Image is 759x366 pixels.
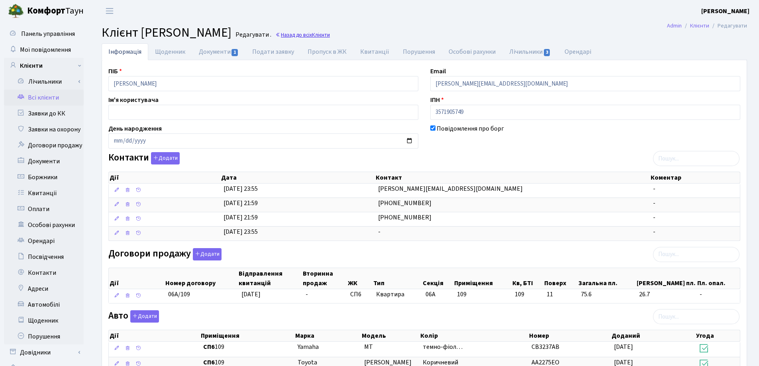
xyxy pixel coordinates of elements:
[453,268,511,289] th: Приміщення
[301,43,353,60] a: Пропуск в ЖК
[543,268,578,289] th: Поверх
[200,330,294,341] th: Приміщення
[653,184,655,193] span: -
[245,43,301,60] a: Подати заявку
[20,45,71,54] span: Мої повідомлення
[108,95,159,105] label: Ім'я користувача
[27,4,84,18] span: Таун
[696,268,740,289] th: Пл. опал.
[8,3,24,19] img: logo.png
[151,152,180,164] button: Контакти
[422,268,454,289] th: Секція
[203,343,215,351] b: СП6
[695,330,740,341] th: Угода
[192,43,245,60] a: Документи
[302,268,347,289] th: Вторинна продаж
[350,290,370,299] span: СП6
[298,343,319,351] span: Yamaha
[655,18,759,34] nav: breadcrumb
[353,43,396,60] a: Квитанції
[220,172,375,183] th: Дата
[378,227,380,236] span: -
[4,169,84,185] a: Боржники
[528,330,611,341] th: Номер
[224,213,258,222] span: [DATE] 21:59
[426,290,435,299] span: 06А
[4,106,84,121] a: Заявки до КК
[100,4,120,18] button: Переключити навігацію
[375,172,650,183] th: Контакт
[4,201,84,217] a: Оплати
[203,343,291,352] span: 109
[531,343,559,351] span: СВ3237АВ
[558,43,598,60] a: Орендарі
[193,248,222,260] button: Договори продажу
[547,290,575,299] span: 11
[653,199,655,207] span: -
[376,290,419,299] span: Квартира
[653,213,655,222] span: -
[4,137,84,153] a: Договори продажу
[109,268,165,289] th: Дії
[4,42,84,58] a: Мої повідомлення
[4,58,84,74] a: Клієнти
[653,247,739,262] input: Пошук...
[653,227,655,236] span: -
[347,268,373,289] th: ЖК
[378,213,431,222] span: [PHONE_NUMBER]
[373,268,422,289] th: Тип
[578,268,636,289] th: Загальна пл.
[437,124,504,133] label: Повідомлення про борг
[4,329,84,344] a: Порушення
[639,290,693,299] span: 26.7
[378,199,431,207] span: [PHONE_NUMBER]
[312,31,330,39] span: Клієнти
[108,152,180,164] label: Контакти
[234,31,271,39] small: Редагувати .
[544,49,550,56] span: 3
[4,297,84,313] a: Автомобілі
[4,281,84,297] a: Адреси
[378,184,523,193] span: [PERSON_NAME][EMAIL_ADDRESS][DOMAIN_NAME]
[4,185,84,201] a: Квитанції
[4,313,84,329] a: Щоденник
[224,227,258,236] span: [DATE] 23:55
[231,49,238,56] span: 1
[512,268,543,289] th: Кв, БТІ
[442,43,502,60] a: Особові рахунки
[130,310,159,323] button: Авто
[191,247,222,260] a: Додати
[128,309,159,323] a: Додати
[108,310,159,323] label: Авто
[701,7,749,16] b: [PERSON_NAME]
[636,268,696,289] th: [PERSON_NAME] пл.
[4,265,84,281] a: Контакти
[109,330,200,341] th: Дії
[430,95,444,105] label: ІПН
[108,67,122,76] label: ПІБ
[4,121,84,137] a: Заявки на охорону
[701,6,749,16] a: [PERSON_NAME]
[108,248,222,260] label: Договори продажу
[4,344,84,360] a: Довідники
[700,290,737,299] span: -
[109,172,220,183] th: Дії
[423,343,463,351] span: темно-фіол…
[4,26,84,42] a: Панель управління
[306,290,308,299] span: -
[420,330,528,341] th: Колір
[653,151,739,166] input: Пошук...
[108,124,162,133] label: День народження
[4,153,84,169] a: Документи
[667,22,682,30] a: Admin
[4,233,84,249] a: Орендарі
[238,268,302,289] th: Відправлення квитанцій
[709,22,747,30] li: Редагувати
[457,290,467,299] span: 109
[4,249,84,265] a: Посвідчення
[581,290,633,299] span: 75.6
[27,4,65,17] b: Комфорт
[4,217,84,233] a: Особові рахунки
[690,22,709,30] a: Клієнти
[148,43,192,60] a: Щоденник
